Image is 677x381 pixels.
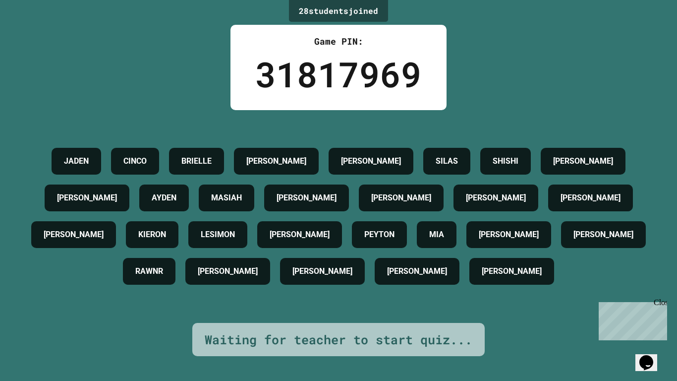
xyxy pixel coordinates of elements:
h4: [PERSON_NAME] [277,192,337,204]
h4: JADEN [64,155,89,167]
h4: [PERSON_NAME] [561,192,621,204]
iframe: chat widget [635,341,667,371]
h4: SHISHI [493,155,518,167]
h4: KIERON [138,229,166,241]
h4: [PERSON_NAME] [387,265,447,277]
h4: [PERSON_NAME] [553,155,613,167]
h4: [PERSON_NAME] [341,155,401,167]
h4: [PERSON_NAME] [371,192,431,204]
h4: MASIAH [211,192,242,204]
h4: [PERSON_NAME] [466,192,526,204]
div: Game PIN: [255,35,422,48]
h4: AYDEN [152,192,176,204]
h4: [PERSON_NAME] [44,229,104,241]
h4: BRIELLE [181,155,212,167]
div: Waiting for teacher to start quiz... [205,330,472,349]
h4: [PERSON_NAME] [57,192,117,204]
h4: [PERSON_NAME] [479,229,539,241]
h4: LESIMON [201,229,235,241]
div: Chat with us now!Close [4,4,68,63]
h4: [PERSON_NAME] [482,265,542,277]
h4: MIA [429,229,444,241]
h4: SILAS [436,155,458,167]
h4: [PERSON_NAME] [270,229,330,241]
h4: CINCO [123,155,147,167]
h4: [PERSON_NAME] [292,265,352,277]
h4: RAWNR [135,265,163,277]
h4: [PERSON_NAME] [573,229,633,241]
h4: [PERSON_NAME] [198,265,258,277]
h4: PEYTON [364,229,395,241]
h4: [PERSON_NAME] [246,155,306,167]
div: 31817969 [255,48,422,100]
iframe: chat widget [595,298,667,340]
